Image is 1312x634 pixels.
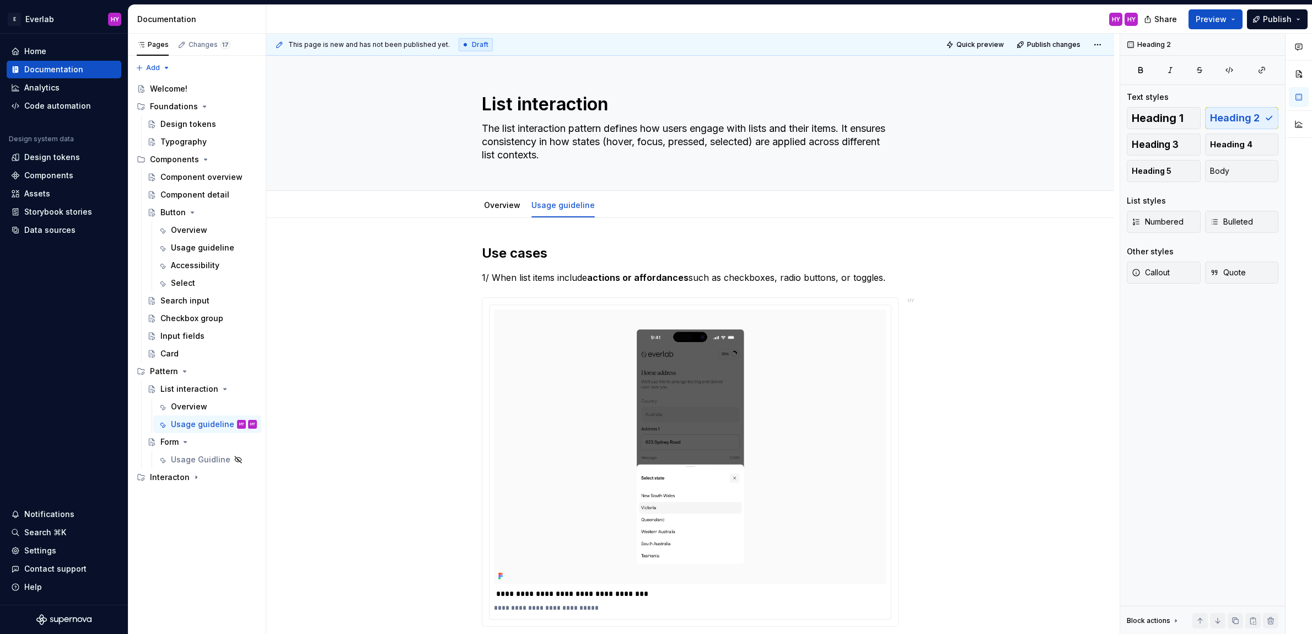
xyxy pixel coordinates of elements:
a: Code automation [7,97,121,115]
a: Component detail [143,186,261,204]
a: Storybook stories [7,203,121,221]
div: Data sources [24,225,76,236]
a: Design tokens [143,115,261,133]
div: Components [132,151,261,168]
span: Heading 5 [1132,166,1171,177]
div: Input fields [160,331,205,342]
div: Interacton [150,472,190,483]
a: Home [7,42,121,60]
button: Heading 1 [1127,107,1201,129]
div: Components [24,170,73,181]
div: Overview [171,401,207,412]
div: Component detail [160,189,229,200]
a: Overview [484,200,520,210]
div: Contact support [24,563,87,574]
button: Callout [1127,262,1201,284]
span: Heading 4 [1210,139,1252,150]
div: Design tokens [24,152,80,163]
div: Block actions [1127,616,1170,625]
h2: Use cases [482,244,899,262]
a: Usage guideline [531,200,595,210]
div: Components [150,154,199,165]
div: E [8,13,21,26]
button: Publish [1247,9,1308,29]
span: Preview [1196,14,1227,25]
div: List interaction [160,383,218,395]
a: Button [143,204,261,221]
div: Card [160,348,179,359]
button: Preview [1189,9,1243,29]
span: Numbered [1132,216,1184,227]
svg: Supernova Logo [36,614,92,625]
span: Callout [1132,267,1170,278]
span: Body [1210,166,1229,177]
div: HY [111,15,119,24]
div: Code automation [24,100,91,111]
a: Analytics [7,79,121,97]
div: Button [160,207,186,218]
div: HY [1127,15,1136,24]
span: Heading 3 [1132,139,1179,150]
div: Changes [189,40,230,49]
button: Contact support [7,560,121,578]
button: EEverlabHY [2,7,126,31]
div: Storybook stories [24,206,92,217]
div: Foundations [150,101,198,112]
span: Quote [1210,267,1246,278]
div: Help [24,582,42,593]
a: Usage guideline [153,239,261,257]
a: Usage Guidline [153,451,261,468]
div: Foundations [132,98,261,115]
button: Quote [1205,262,1279,284]
a: Documentation [7,61,121,78]
div: Pages [137,40,169,49]
div: Settings [24,545,56,556]
span: Quick preview [956,40,1004,49]
div: Notifications [24,509,74,520]
button: Numbered [1127,211,1201,233]
div: Overview [480,193,525,216]
div: Documentation [24,64,83,75]
strong: actions or affordances [587,272,689,283]
a: Overview [153,221,261,239]
a: Checkbox group [143,310,261,327]
div: Text styles [1127,92,1169,103]
a: Accessibility [153,257,261,274]
a: Component overview [143,168,261,186]
div: Typography [160,136,207,147]
button: Quick preview [943,37,1009,52]
div: Other styles [1127,246,1174,257]
div: HY [1112,15,1120,24]
a: Welcome! [132,80,261,98]
div: Everlab [25,14,54,25]
span: Bulleted [1210,216,1253,227]
div: Form [160,436,179,447]
div: Usage guideline [171,242,234,253]
div: Documentation [137,14,261,25]
div: Home [24,46,46,57]
div: List styles [1127,195,1166,206]
span: This page is new and has not been published yet. [288,40,450,49]
div: Search ⌘K [24,527,66,538]
div: Pattern [150,366,178,377]
span: Share [1154,14,1177,25]
textarea: List interaction [480,91,896,118]
a: Select [153,274,261,292]
a: Overview [153,398,261,415]
div: Block actions [1127,613,1180,628]
button: Bulleted [1205,211,1279,233]
div: Usage guideline [527,193,599,216]
p: 1/ When list items include such as checkboxes, radio buttons, or toggles. [482,271,899,284]
button: Heading 3 [1127,134,1201,156]
div: Checkbox group [160,313,223,324]
div: HY [239,419,244,430]
textarea: The list interaction pattern defines how users engage with lists and their items. It ensures cons... [480,120,896,164]
span: Publish [1263,14,1292,25]
button: Notifications [7,505,121,523]
a: Assets [7,185,121,203]
div: Design system data [9,135,74,143]
div: Overview [171,225,207,236]
a: Usage guidelineHYHY [153,415,261,433]
a: Components [7,167,121,184]
button: Help [7,578,121,596]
